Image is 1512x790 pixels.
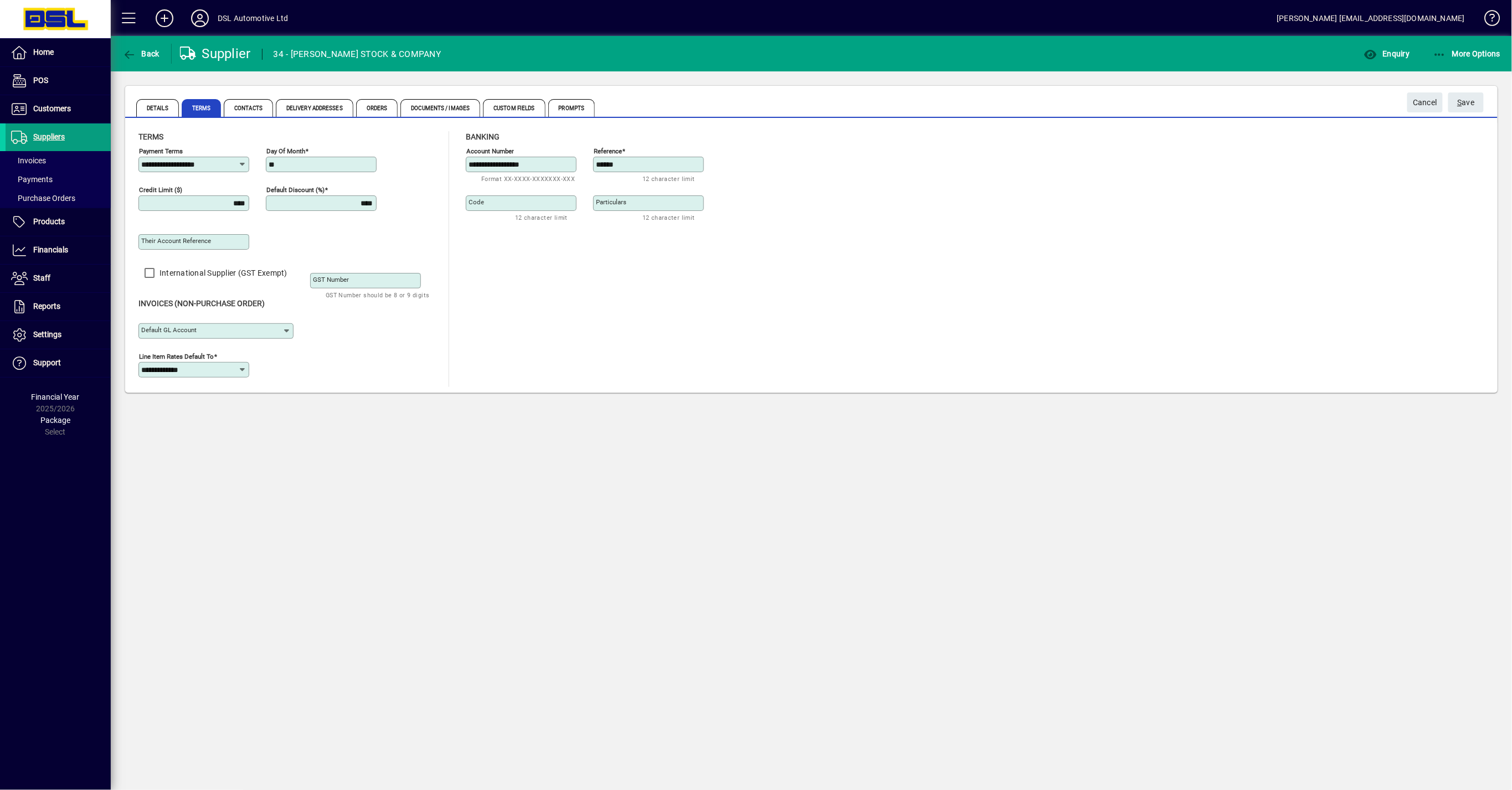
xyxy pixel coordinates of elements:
[157,267,287,278] label: International Supplier (GST Exempt)
[1433,49,1501,58] span: More Options
[466,147,514,155] mat-label: Account number
[182,8,218,28] button: Profile
[33,302,60,311] span: Reports
[33,217,65,226] span: Products
[182,99,222,117] span: Terms
[515,211,568,224] mat-hint: 12 character limit
[33,48,54,56] span: Home
[313,276,349,283] mat-label: GST Number
[1476,2,1498,38] a: Knowledge Base
[1364,49,1410,58] span: Enquiry
[122,49,160,58] span: Back
[276,99,353,117] span: Delivery Addresses
[1458,98,1462,107] span: S
[33,245,68,254] span: Financials
[6,321,111,349] a: Settings
[466,132,500,141] span: Banking
[400,99,480,117] span: Documents / Images
[33,104,71,113] span: Customers
[33,273,50,282] span: Staff
[33,330,61,339] span: Settings
[274,45,441,63] div: 34 - [PERSON_NAME] STOCK & COMPANY
[6,170,111,189] a: Payments
[1407,92,1443,112] button: Cancel
[483,99,545,117] span: Custom Fields
[139,186,182,194] mat-label: Credit Limit ($)
[40,416,70,425] span: Package
[141,326,197,334] mat-label: Default GL Account
[1448,92,1484,112] button: Save
[469,198,484,206] mat-label: Code
[6,151,111,170] a: Invoices
[548,99,595,117] span: Prompts
[6,236,111,264] a: Financials
[33,76,48,85] span: POS
[6,39,111,66] a: Home
[138,299,265,308] span: Invoices (non-purchase order)
[141,237,211,245] mat-label: Their Account Reference
[33,132,65,141] span: Suppliers
[139,353,214,360] mat-label: Line Item Rates Default To
[11,194,75,203] span: Purchase Orders
[6,265,111,292] a: Staff
[356,99,398,117] span: Orders
[1361,44,1412,64] button: Enquiry
[1458,94,1475,112] span: ave
[642,172,695,185] mat-hint: 12 character limit
[1431,44,1504,64] button: More Options
[11,175,53,184] span: Payments
[481,172,575,185] mat-hint: Format XX-XXXX-XXXXXXX-XXX
[6,189,111,208] a: Purchase Orders
[120,44,162,64] button: Back
[1413,94,1437,112] span: Cancel
[594,147,622,155] mat-label: Reference
[1277,9,1465,27] div: [PERSON_NAME] [EMAIL_ADDRESS][DOMAIN_NAME]
[138,132,163,141] span: Terms
[33,358,61,367] span: Support
[6,208,111,236] a: Products
[596,198,626,206] mat-label: Particulars
[224,99,273,117] span: Contacts
[6,349,111,377] a: Support
[266,147,305,155] mat-label: Day of month
[147,8,182,28] button: Add
[32,393,80,401] span: Financial Year
[6,67,111,95] a: POS
[180,45,251,63] div: Supplier
[642,211,695,224] mat-hint: 12 character limit
[326,288,430,301] mat-hint: GST Number should be 8 or 9 digits
[218,9,288,27] div: DSL Automotive Ltd
[6,95,111,123] a: Customers
[266,186,325,194] mat-label: Default Discount (%)
[111,44,172,64] app-page-header-button: Back
[6,293,111,321] a: Reports
[136,99,179,117] span: Details
[11,156,46,165] span: Invoices
[139,147,183,155] mat-label: Payment Terms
